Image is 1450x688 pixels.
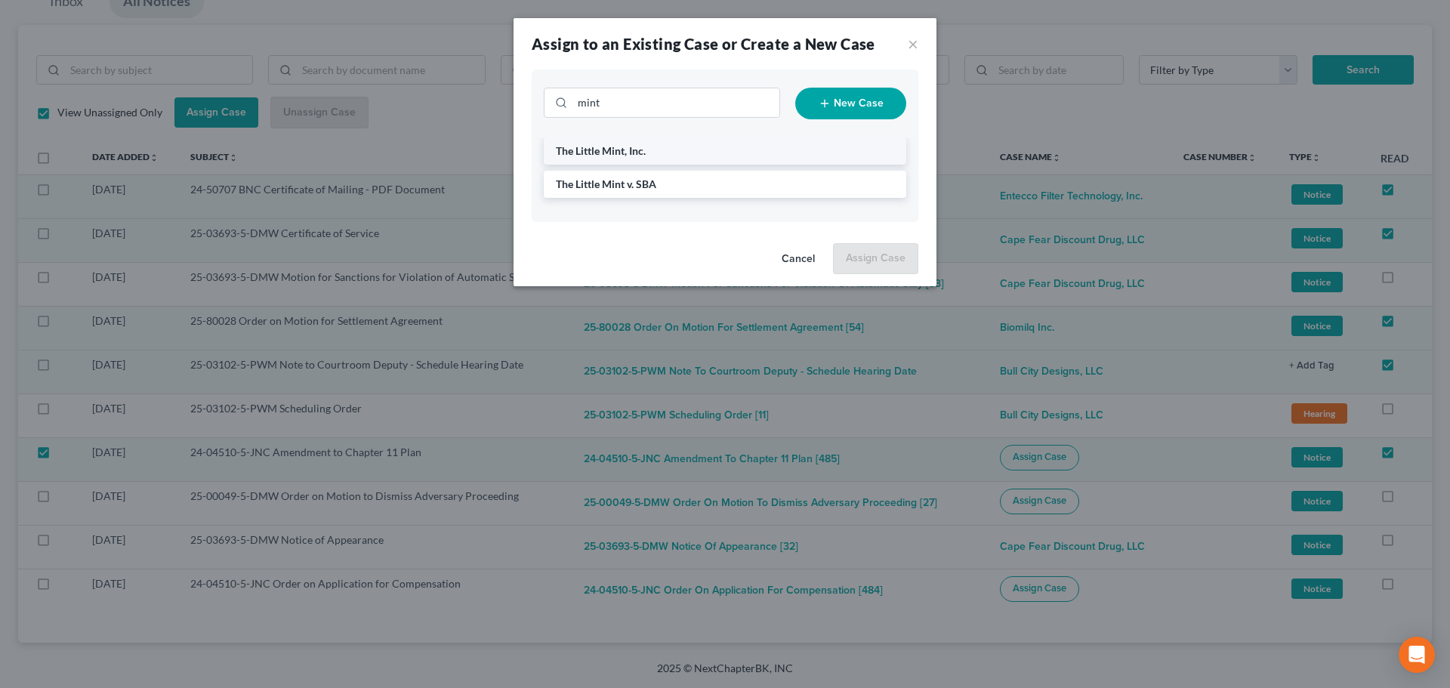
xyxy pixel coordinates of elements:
[572,88,779,117] input: Search Cases...
[833,243,918,275] button: Assign Case
[532,35,875,53] strong: Assign to an Existing Case or Create a New Case
[556,144,646,157] span: The Little Mint, Inc.
[908,35,918,53] button: ×
[795,88,906,119] button: New Case
[1399,637,1435,673] div: Open Intercom Messenger
[770,245,827,275] button: Cancel
[556,177,656,190] span: The Little Mint v. SBA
